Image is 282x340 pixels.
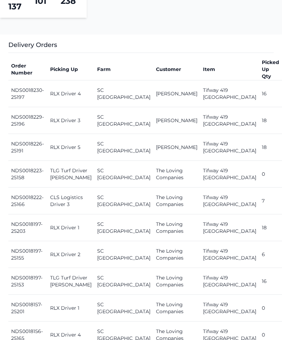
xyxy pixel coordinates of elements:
[8,134,47,161] td: NDS0018226-25191
[200,80,259,107] td: Tifway 419 [GEOGRAPHIC_DATA]
[259,268,282,295] td: 16
[259,188,282,214] td: 7
[47,241,94,268] td: RLX Driver 2
[200,241,259,268] td: Tifway 419 [GEOGRAPHIC_DATA]
[94,107,153,134] td: SC [GEOGRAPHIC_DATA]
[200,268,259,295] td: Tifway 419 [GEOGRAPHIC_DATA]
[47,161,94,188] td: TLG Turf Driver [PERSON_NAME]
[47,268,94,295] td: TLG Turf Driver [PERSON_NAME]
[94,214,153,241] td: SC [GEOGRAPHIC_DATA]
[94,161,153,188] td: SC [GEOGRAPHIC_DATA]
[259,58,282,80] th: Picked Up Qty
[47,214,94,241] td: RLX Driver 1
[94,268,153,295] td: SC [GEOGRAPHIC_DATA]
[8,1,22,11] span: 137
[8,188,47,214] td: NDS0018222-25166
[153,134,200,161] td: [PERSON_NAME]
[94,241,153,268] td: SC [GEOGRAPHIC_DATA]
[47,58,94,80] th: Picking Up
[259,107,282,134] td: 18
[153,268,200,295] td: The Loving Companies
[8,58,47,80] th: Order Number
[259,80,282,107] td: 16
[47,295,94,322] td: RLX Driver 1
[8,107,47,134] td: NDS0018229-25196
[200,214,259,241] td: Tifway 419 [GEOGRAPHIC_DATA]
[259,295,282,322] td: 0
[8,214,47,241] td: NDS0018197-25203
[47,107,94,134] td: RLX Driver 3
[200,58,259,80] th: Item
[8,40,274,53] h3: Delivery Orders
[153,241,200,268] td: The Loving Companies
[153,161,200,188] td: The Loving Companies
[200,107,259,134] td: Tifway 419 [GEOGRAPHIC_DATA]
[8,241,47,268] td: NDS0018197-25155
[8,268,47,295] td: NDS0018197-25153
[8,80,47,107] td: NDS0018230-25197
[47,80,94,107] td: RLX Driver 4
[153,188,200,214] td: The Loving Companies
[153,295,200,322] td: The Loving Companies
[259,161,282,188] td: 0
[200,161,259,188] td: Tifway 419 [GEOGRAPHIC_DATA]
[153,107,200,134] td: [PERSON_NAME]
[8,161,47,188] td: NDS0018223-25158
[8,295,47,322] td: NDS0018157-25201
[47,188,94,214] td: CLS Logistics Driver 3
[94,134,153,161] td: SC [GEOGRAPHIC_DATA]
[259,134,282,161] td: 18
[200,188,259,214] td: Tifway 419 [GEOGRAPHIC_DATA]
[259,214,282,241] td: 18
[94,295,153,322] td: SC [GEOGRAPHIC_DATA]
[94,188,153,214] td: SC [GEOGRAPHIC_DATA]
[153,214,200,241] td: The Loving Companies
[94,58,153,80] th: Farm
[200,134,259,161] td: Tifway 419 [GEOGRAPHIC_DATA]
[153,80,200,107] td: [PERSON_NAME]
[200,295,259,322] td: Tifway 419 [GEOGRAPHIC_DATA]
[153,58,200,80] th: Customer
[47,134,94,161] td: RLX Driver 5
[94,80,153,107] td: SC [GEOGRAPHIC_DATA]
[259,241,282,268] td: 6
